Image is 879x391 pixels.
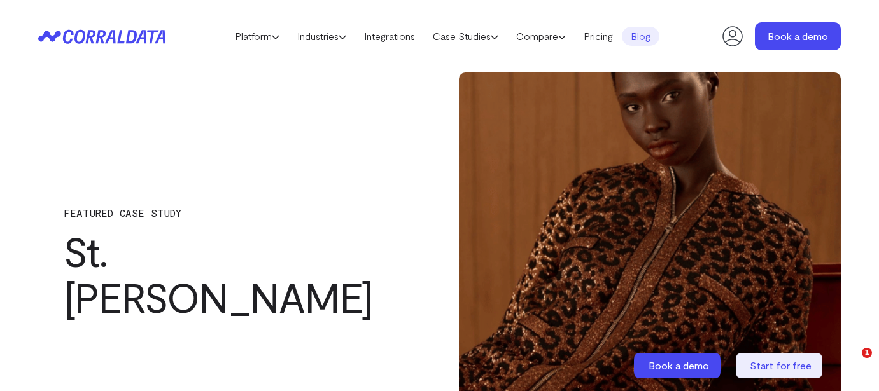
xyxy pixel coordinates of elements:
span: Start for free [750,359,812,371]
a: Pricing [575,27,622,46]
a: Blog [622,27,659,46]
a: Platform [226,27,288,46]
a: Book a demo [634,353,723,378]
span: 1 [862,348,872,358]
h1: St. [PERSON_NAME] [64,228,395,320]
a: Start for free [736,353,825,378]
span: Book a demo [649,359,709,371]
p: FEATURED CASE STUDY [64,207,395,219]
iframe: Intercom live chat [836,348,866,378]
a: Compare [507,27,575,46]
a: Case Studies [424,27,507,46]
a: Book a demo [755,22,841,50]
a: Integrations [355,27,424,46]
a: Industries [288,27,355,46]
